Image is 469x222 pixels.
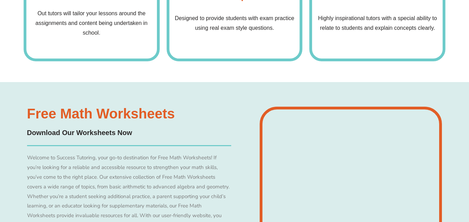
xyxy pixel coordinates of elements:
p: Designed to provide students with exam practice using real exam style questions. [173,14,296,33]
p: Highly inspirational tutors with a special ability to relate to students and explain concepts cle... [316,14,439,33]
iframe: Chat Widget [353,144,469,222]
p: Out tutors will tailor your lessons around the assignments and content being undertaken in school. [30,9,153,38]
h3: Free Math Worksheets [27,107,231,121]
h4: Download Our Worksheets Now [27,127,231,138]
